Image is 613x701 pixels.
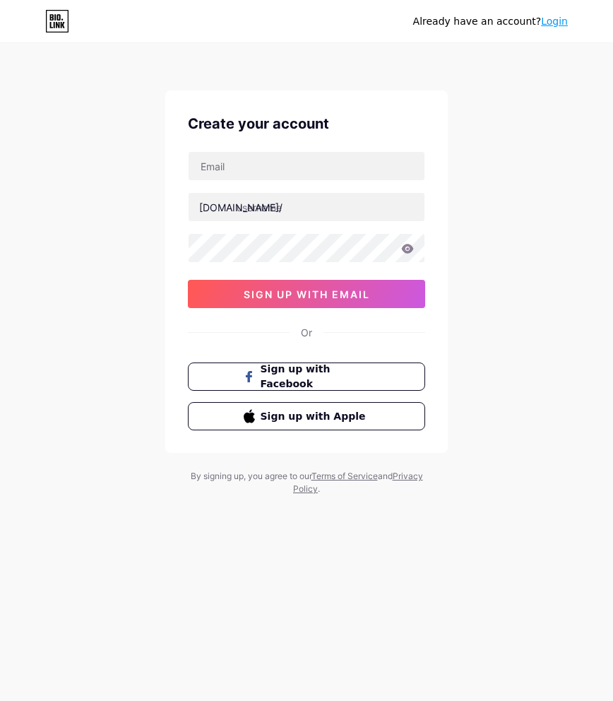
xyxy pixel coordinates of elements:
a: Login [541,16,568,27]
div: Or [301,325,312,340]
button: sign up with email [188,280,425,308]
div: [DOMAIN_NAME]/ [199,200,282,215]
span: Sign up with Facebook [261,362,370,391]
span: sign up with email [244,288,370,300]
div: Already have an account? [413,14,568,29]
div: By signing up, you agree to our and . [186,470,427,495]
button: Sign up with Facebook [188,363,425,391]
span: Sign up with Apple [261,409,370,424]
button: Sign up with Apple [188,402,425,430]
input: username [189,193,424,221]
a: Terms of Service [311,471,378,481]
div: Create your account [188,113,425,134]
input: Email [189,152,424,180]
